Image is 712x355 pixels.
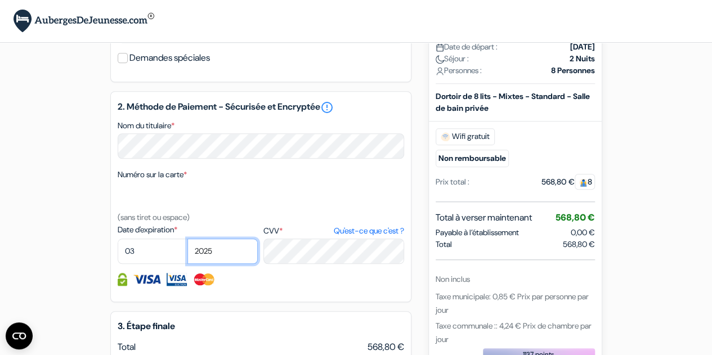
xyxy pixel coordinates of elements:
[436,226,519,238] span: Payable à l’établissement
[118,120,174,132] label: Nom du titulaire
[368,340,404,354] span: 568,80 €
[320,101,334,114] a: error_outline
[167,273,187,286] img: Visa Electron
[436,176,469,187] div: Prix total :
[436,273,595,285] div: Non inclus
[436,43,444,51] img: calendar.svg
[575,173,595,189] span: 8
[563,238,595,250] span: 568,80 €
[14,10,154,33] img: AubergesDeJeunesse.com
[133,273,161,286] img: Visa
[579,178,588,186] img: guest.svg
[441,132,450,141] img: free_wifi.svg
[436,291,589,314] span: Taxe municipale: 0,85 € Prix par personne par jour
[570,52,595,64] strong: 2 Nuits
[571,227,595,237] span: 0,00 €
[436,55,444,63] img: moon.svg
[118,101,404,114] h5: 2. Méthode de Paiement - Sécurisée et Encryptée
[436,128,495,145] span: Wifi gratuit
[6,322,33,349] button: Ouvrir le widget CMP
[118,212,190,222] small: (sans tiret ou espace)
[263,225,404,237] label: CVV
[118,341,136,353] span: Total
[118,224,258,236] label: Date d'expiration
[436,149,509,167] small: Non remboursable
[551,64,595,76] strong: 8 Personnes
[192,273,216,286] img: Master Card
[118,273,127,286] img: Information de carte de crédit entièrement encryptée et sécurisée
[118,321,404,331] h5: 3. Étape finale
[436,91,590,113] b: Dortoir de 8 lits - Mixtes - Standard - Salle de bain privée
[570,41,595,52] strong: [DATE]
[436,210,532,224] span: Total à verser maintenant
[436,52,469,64] span: Séjour :
[436,41,498,52] span: Date de départ :
[118,169,187,181] label: Numéro sur la carte
[436,238,452,250] span: Total
[129,50,210,66] label: Demandes spéciales
[436,64,482,76] span: Personnes :
[333,225,404,237] a: Qu'est-ce que c'est ?
[436,320,592,344] span: Taxe communale :: 4,24 € Prix de chambre par jour
[541,176,595,187] div: 568,80 €
[556,211,595,223] span: 568,80 €
[436,66,444,75] img: user_icon.svg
